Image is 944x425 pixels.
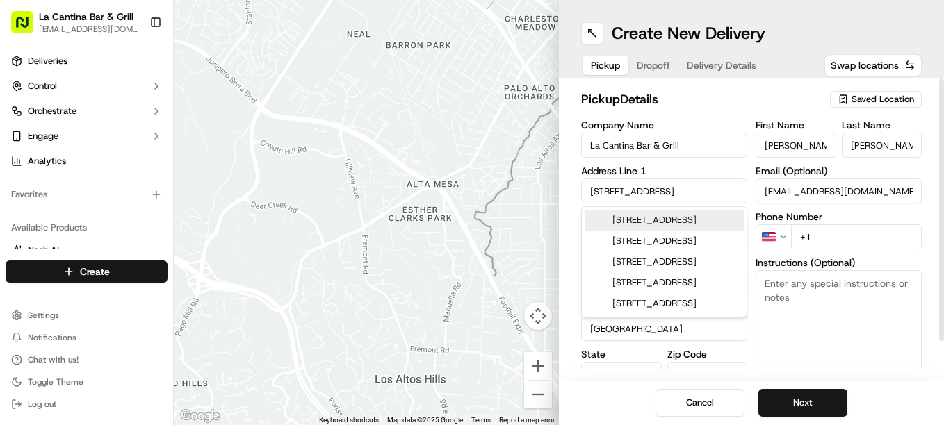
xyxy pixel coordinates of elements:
img: 1736555255976-a54dd68f-1ca7-489b-9aae-adbdc363a1c4 [28,253,39,265]
button: La Cantina Bar & Grill[EMAIL_ADDRESS][DOMAIN_NAME] [6,6,144,39]
span: Chat with us! [28,354,79,365]
a: Open this area in Google Maps (opens a new window) [177,407,223,425]
button: Swap locations [824,54,922,76]
label: Last Name [842,120,922,130]
input: Enter first name [756,133,836,158]
label: Company Name [581,120,747,130]
input: Enter last name [842,133,922,158]
span: Saved Location [852,93,914,106]
div: [STREET_ADDRESS] [585,272,744,293]
img: Google [177,407,223,425]
input: Got a question? Start typing here... [36,90,250,104]
input: Enter phone number [791,224,922,249]
span: Analytics [28,155,66,167]
button: Notifications [6,328,168,347]
p: Welcome 👋 [14,56,253,78]
div: [STREET_ADDRESS] [585,251,744,272]
span: • [115,253,120,264]
button: See all [215,178,253,194]
span: Swap locations [831,58,899,72]
a: Nash AI [11,244,162,256]
img: 9188753566659_6852d8bf1fb38e338040_72.png [29,133,54,158]
button: Nash AI [6,239,168,261]
span: [DATE] [112,215,140,226]
div: 💻 [117,312,129,323]
label: Zip Code [667,349,748,359]
span: Settings [28,310,59,321]
a: Deliveries [6,50,168,72]
button: Map camera controls [524,302,552,330]
button: Engage [6,125,168,147]
input: Enter zip code [667,362,748,387]
button: Zoom in [524,352,552,380]
label: Email (Optional) [756,166,922,176]
span: Nash AI [28,244,59,256]
input: Enter country [581,316,747,341]
div: 📗 [14,312,25,323]
input: Enter email address [756,178,922,203]
span: Orchestrate [28,105,76,117]
img: Masood Aslam [14,240,36,262]
span: Log out [28,399,56,410]
a: Terms (opens in new tab) [471,416,491,424]
a: Powered byPylon [98,322,168,333]
span: [PERSON_NAME] [43,253,113,264]
label: First Name [756,120,836,130]
button: Log out [6,394,168,414]
a: 📗Knowledge Base [8,305,112,330]
input: Enter address [581,178,747,203]
button: Chat with us! [6,350,168,369]
span: Dropoff [637,58,670,72]
div: Suggestions [581,206,747,317]
span: • [104,215,109,226]
span: Engage [28,130,58,142]
button: [EMAIL_ADDRESS][DOMAIN_NAME] [39,24,138,35]
button: Keyboard shortcuts [319,415,379,425]
a: 💻API Documentation [112,305,229,330]
button: Orchestrate [6,100,168,122]
h2: pickup Details [581,90,822,109]
input: Enter state [581,362,662,387]
label: Address Line 1 [581,166,747,176]
a: Report a map error [499,416,555,424]
div: Start new chat [63,133,228,147]
div: Available Products [6,217,168,239]
div: [STREET_ADDRESS] [585,231,744,251]
button: Toggle Theme [6,372,168,392]
label: Instructions (Optional) [756,258,922,267]
a: Analytics [6,150,168,172]
span: [DATE] [123,253,152,264]
span: Deliveries [28,55,67,67]
button: Cancel [656,389,744,417]
img: 1736555255976-a54dd68f-1ca7-489b-9aae-adbdc363a1c4 [28,216,39,227]
span: API Documentation [131,310,223,324]
img: Nash [14,14,42,42]
span: Pickup [591,58,620,72]
div: [STREET_ADDRESS] [585,210,744,231]
span: Delivery Details [687,58,756,72]
span: Create [80,265,110,278]
span: Notifications [28,332,76,343]
span: Regen Pajulas [43,215,101,226]
button: Settings [6,306,168,325]
button: Saved Location [830,90,922,109]
button: Control [6,75,168,97]
span: Control [28,80,57,92]
span: Map data ©2025 Google [387,416,463,424]
div: Past conversations [14,181,93,192]
h1: Create New Delivery [612,22,765,44]
label: Phone Number [756,212,922,222]
button: La Cantina Bar & Grill [39,10,133,24]
label: State [581,349,662,359]
img: 1736555255976-a54dd68f-1ca7-489b-9aae-adbdc363a1c4 [14,133,39,158]
span: Pylon [138,322,168,333]
div: Favorites [6,183,168,206]
div: [STREET_ADDRESS] [585,293,744,314]
img: Regen Pajulas [14,202,36,224]
input: Enter company name [581,133,747,158]
span: Knowledge Base [28,310,106,324]
button: Create [6,260,168,283]
div: We're available if you need us! [63,147,191,158]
